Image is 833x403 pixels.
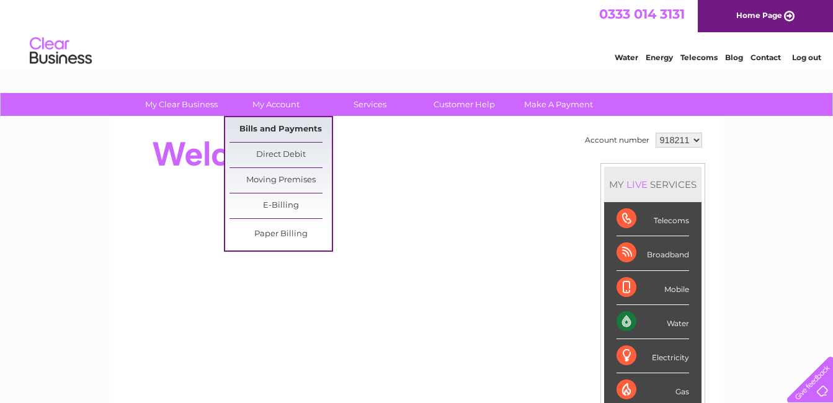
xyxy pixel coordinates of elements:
[604,167,702,202] div: MY SERVICES
[792,53,821,62] a: Log out
[725,53,743,62] a: Blog
[617,202,689,236] div: Telecoms
[582,130,653,151] td: Account number
[229,143,332,167] a: Direct Debit
[680,53,718,62] a: Telecoms
[225,93,327,116] a: My Account
[624,179,650,190] div: LIVE
[615,53,638,62] a: Water
[599,6,685,22] a: 0333 014 3131
[507,93,610,116] a: Make A Payment
[617,271,689,305] div: Mobile
[413,93,515,116] a: Customer Help
[617,305,689,339] div: Water
[751,53,781,62] a: Contact
[319,93,421,116] a: Services
[229,117,332,142] a: Bills and Payments
[130,93,233,116] a: My Clear Business
[229,193,332,218] a: E-Billing
[617,236,689,270] div: Broadband
[617,339,689,373] div: Electricity
[229,168,332,193] a: Moving Premises
[229,222,332,247] a: Paper Billing
[124,7,710,60] div: Clear Business is a trading name of Verastar Limited (registered in [GEOGRAPHIC_DATA] No. 3667643...
[646,53,673,62] a: Energy
[29,32,92,70] img: logo.png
